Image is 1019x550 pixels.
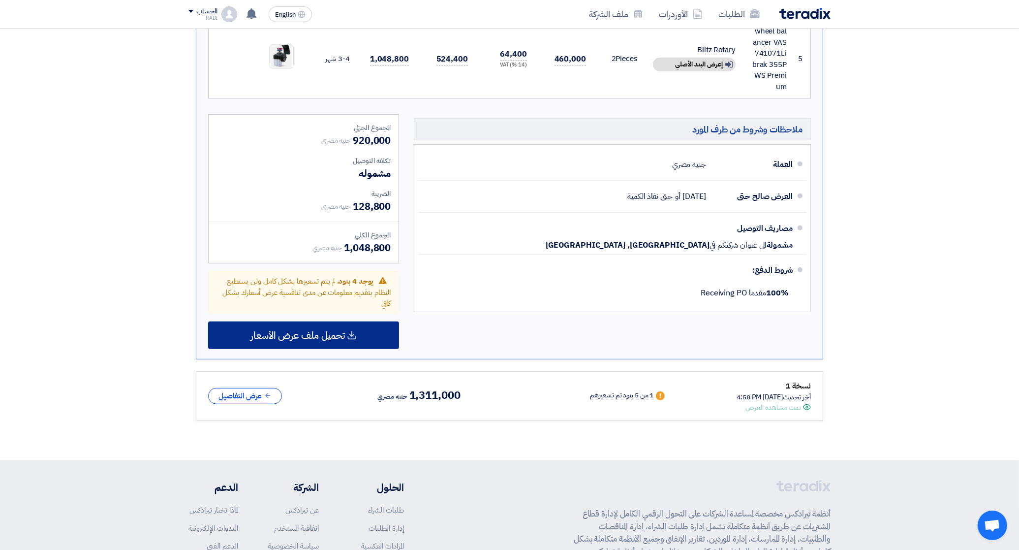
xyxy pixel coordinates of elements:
span: الى عنوان شركتكم في [710,240,767,250]
div: المجموع الكلي [216,230,391,240]
div: تكلفه التوصيل [216,156,391,166]
a: الندوات الإلكترونية [188,523,238,534]
span: ، لم يتم تسعيرها بشكل كامل ولن يستطيع النظام بتقديم معلومات عن مدى تنافسية عرض أسعارك بشكل كافي [223,276,391,309]
a: الأوردرات [651,2,710,26]
a: إدارة الطلبات [369,523,404,534]
div: RADI [188,15,217,21]
span: [DATE] [683,192,706,201]
a: ملف الشركة [581,2,651,26]
li: الحلول [348,480,404,495]
span: مقدما Receiving PO [701,287,789,299]
button: English [269,6,312,22]
span: English [275,11,296,18]
span: [GEOGRAPHIC_DATA], [GEOGRAPHIC_DATA] [546,240,710,250]
span: أو [675,192,680,201]
a: عن تيرادكس [285,505,319,516]
li: الشركة [268,480,319,495]
div: المجموع الجزئي [216,123,391,133]
div: 1 من 5 بنود تم تسعيرهم [590,392,654,400]
div: العرض صالح حتى [714,185,793,208]
span: 128,800 [353,199,391,214]
td: wheel balancer VAS 741071Librak 355PWS Premium [743,20,795,98]
div: Biltz Rotary [653,44,736,56]
span: 2 [612,53,616,64]
span: تحميل ملف عرض الأسعار [250,331,345,340]
div: أخر تحديث [DATE] 4:58 PM [737,392,811,402]
img: profile_test.png [221,6,237,22]
span: حتى نفاذ الكمية [627,192,673,201]
span: 524,400 [436,53,468,65]
span: 1,048,800 [370,53,409,65]
div: الضريبة [216,189,391,199]
strong: 100% [766,287,789,299]
span: جنيه مصري [321,201,351,212]
div: إعرض البند الأصلي [653,58,736,71]
div: نسخة 1 [737,380,811,392]
span: جنيه مصري [312,243,342,253]
a: الطلبات [710,2,768,26]
li: الدعم [188,480,238,495]
span: مشموله [359,166,391,181]
span: 1,311,000 [409,389,461,401]
img: Teradix logo [779,8,831,19]
td: Pieces [594,20,645,98]
div: تمت مشاهدة العرض [746,402,801,413]
a: طلبات الشراء [368,505,404,516]
h5: ملاحظات وشروط من طرف المورد [414,118,811,140]
span: 64,400 [500,48,527,61]
div: جنيه مصري [672,155,706,174]
div: العملة [714,153,793,176]
span: جنيه مصري [321,135,351,146]
div: مصاريف التوصيل [714,217,793,240]
div: (14 %) VAT [484,61,527,69]
div: Open chat [978,511,1007,540]
div: الحساب [196,7,217,16]
button: عرض التفاصيل [208,388,282,404]
span: 1,048,800 [344,240,391,255]
td: 3-4 شهر [307,20,358,98]
span: 460,000 [555,53,586,65]
a: اتفاقية المستخدم [274,523,319,534]
img: librak__pws_1759235720080.png [270,42,293,70]
span: 920,000 [353,133,391,148]
span: مشمولة [767,240,793,250]
div: شروط الدفع: [434,259,793,282]
span: يوجد 4 بنود [339,276,373,287]
td: 5 [795,20,810,98]
a: لماذا تختار تيرادكس [189,505,238,516]
span: جنيه مصري [377,391,407,403]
